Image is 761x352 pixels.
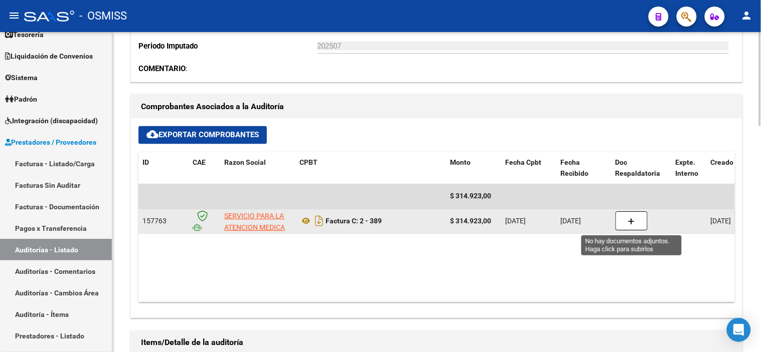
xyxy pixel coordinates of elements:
[146,131,259,140] span: Exportar Comprobantes
[556,152,612,185] datatable-header-cell: Fecha Recibido
[224,212,285,254] span: SERVICIO PARA LA ATENCION MEDICA DE LA COMUNIDAD DE IBARLUCEA
[741,10,753,22] mat-icon: person
[142,159,149,167] span: ID
[220,152,295,185] datatable-header-cell: Razon Social
[501,152,556,185] datatable-header-cell: Fecha Cpbt
[450,192,491,200] span: $ 314.923,00
[505,217,526,225] span: [DATE]
[5,115,98,126] span: Integración (discapacidad)
[560,159,588,178] span: Fecha Recibido
[450,159,471,167] span: Monto
[616,159,661,178] span: Doc Respaldatoria
[5,29,44,40] span: Tesorería
[8,10,20,22] mat-icon: menu
[5,94,37,105] span: Padrón
[79,5,127,27] span: - OSMISS
[446,152,501,185] datatable-header-cell: Monto
[138,152,189,185] datatable-header-cell: ID
[138,126,267,144] button: Exportar Comprobantes
[138,64,188,73] span: :
[672,152,707,185] datatable-header-cell: Expte. Interno
[141,335,732,351] h1: Items/Detalle de la auditoría
[711,159,734,167] span: Creado
[5,72,38,83] span: Sistema
[295,152,446,185] datatable-header-cell: CPBT
[711,217,731,225] span: [DATE]
[193,159,206,167] span: CAE
[138,64,186,73] strong: COMENTARIO
[505,159,541,167] span: Fecha Cpbt
[560,217,581,225] span: [DATE]
[141,99,732,115] h1: Comprobantes Asociados a la Auditoría
[5,137,96,148] span: Prestadores / Proveedores
[142,217,167,225] span: 157763
[326,217,382,225] strong: Factura C: 2 - 389
[727,318,751,342] div: Open Intercom Messenger
[224,159,266,167] span: Razon Social
[146,129,159,141] mat-icon: cloud_download
[138,41,318,52] p: Periodo Imputado
[676,159,699,178] span: Expte. Interno
[299,159,318,167] span: CPBT
[189,152,220,185] datatable-header-cell: CAE
[450,217,491,225] strong: $ 314.923,00
[612,152,672,185] datatable-header-cell: Doc Respaldatoria
[313,213,326,229] i: Descargar documento
[5,51,93,62] span: Liquidación de Convenios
